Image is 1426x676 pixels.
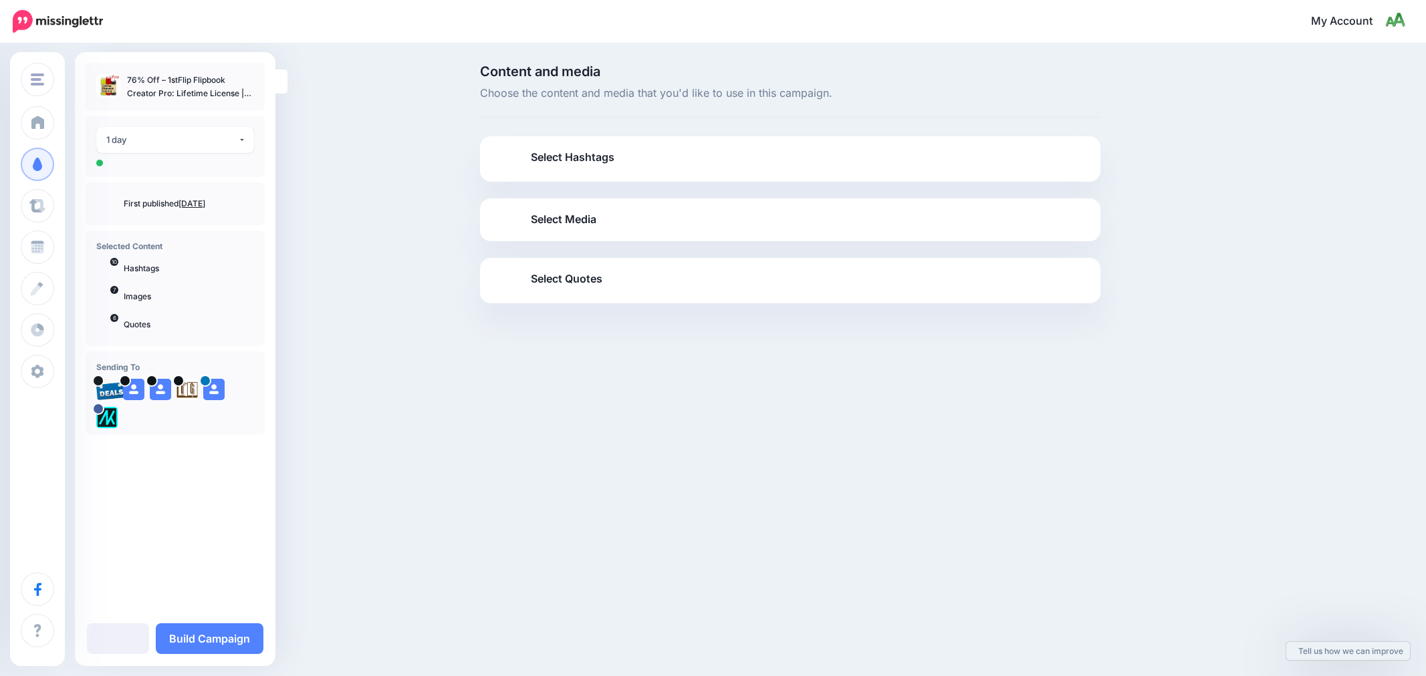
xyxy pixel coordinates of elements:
[96,379,126,400] img: 95cf0fca748e57b5e67bba0a1d8b2b21-27699.png
[96,127,254,153] button: 1 day
[124,263,254,275] p: Hashtags
[96,407,118,428] img: 300371053_782866562685722_1733786435366177641_n-bsa128417.png
[96,362,254,372] h4: Sending To
[124,291,254,303] p: Images
[531,270,602,288] span: Select Quotes
[1286,642,1410,660] a: Tell us how we can improve
[150,379,171,400] img: user_default_image.png
[176,379,198,400] img: agK0rCH6-27705.jpg
[123,379,144,400] img: user_default_image.png
[493,147,1087,182] a: Select Hashtags
[1298,5,1406,38] a: My Account
[13,10,103,33] img: Missinglettr
[106,132,238,148] div: 1 day
[110,314,118,322] span: 6
[531,210,596,228] span: Select Media
[203,379,225,400] img: user_default_image.png
[96,73,120,98] img: 97cbf2d6977d044a36e060c471fb42e7_thumb.jpg
[179,198,205,208] a: [DATE]
[127,73,254,100] p: 76% Off – 1stFlip Flipbook Creator Pro: Lifetime License | Professional HTML5 Flipbook Maker – fo...
[96,241,254,251] h4: Selected Content
[480,85,1100,102] span: Choose the content and media that you'd like to use in this campaign.
[124,319,254,331] p: Quotes
[124,198,254,210] p: First published
[531,148,614,166] span: Select Hashtags
[110,258,118,266] span: 10
[31,73,44,86] img: menu.png
[493,209,1087,230] a: Select Media
[493,269,1087,303] a: Select Quotes
[480,65,1100,78] span: Content and media
[110,286,118,294] span: 7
